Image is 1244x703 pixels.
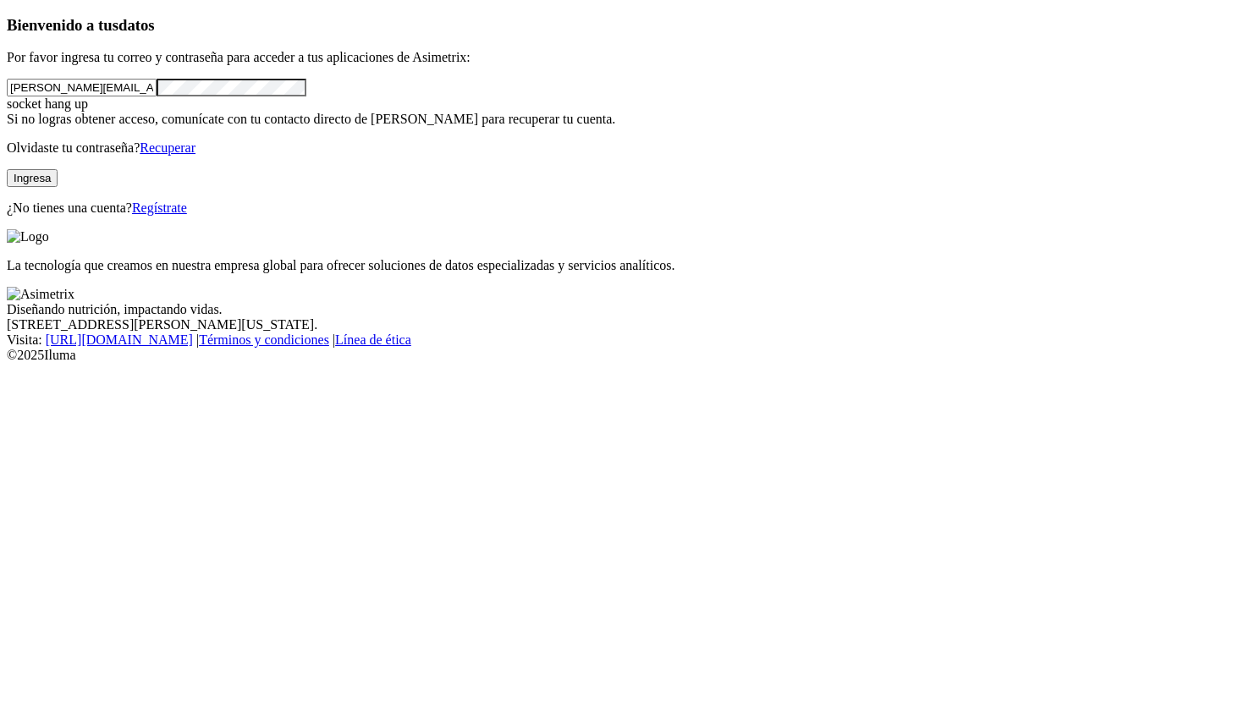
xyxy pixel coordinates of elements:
[7,302,1237,317] div: Diseñando nutrición, impactando vidas.
[140,140,195,155] a: Recuperar
[7,50,1237,65] p: Por favor ingresa tu correo y contraseña para acceder a tus aplicaciones de Asimetrix:
[118,16,155,34] span: datos
[7,169,58,187] button: Ingresa
[7,332,1237,348] div: Visita : | |
[7,317,1237,332] div: [STREET_ADDRESS][PERSON_NAME][US_STATE].
[7,287,74,302] img: Asimetrix
[7,348,1237,363] div: © 2025 Iluma
[335,332,411,347] a: Línea de ética
[7,16,1237,35] h3: Bienvenido a tus
[132,200,187,215] a: Regístrate
[199,332,329,347] a: Términos y condiciones
[46,332,193,347] a: [URL][DOMAIN_NAME]
[7,200,1237,216] p: ¿No tienes una cuenta?
[7,229,49,244] img: Logo
[7,96,1237,127] div: socket hang up Si no logras obtener acceso, comunícate con tu contacto directo de [PERSON_NAME] p...
[7,79,157,96] input: Tu correo
[7,258,1237,273] p: La tecnología que creamos en nuestra empresa global para ofrecer soluciones de datos especializad...
[7,140,1237,156] p: Olvidaste tu contraseña?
